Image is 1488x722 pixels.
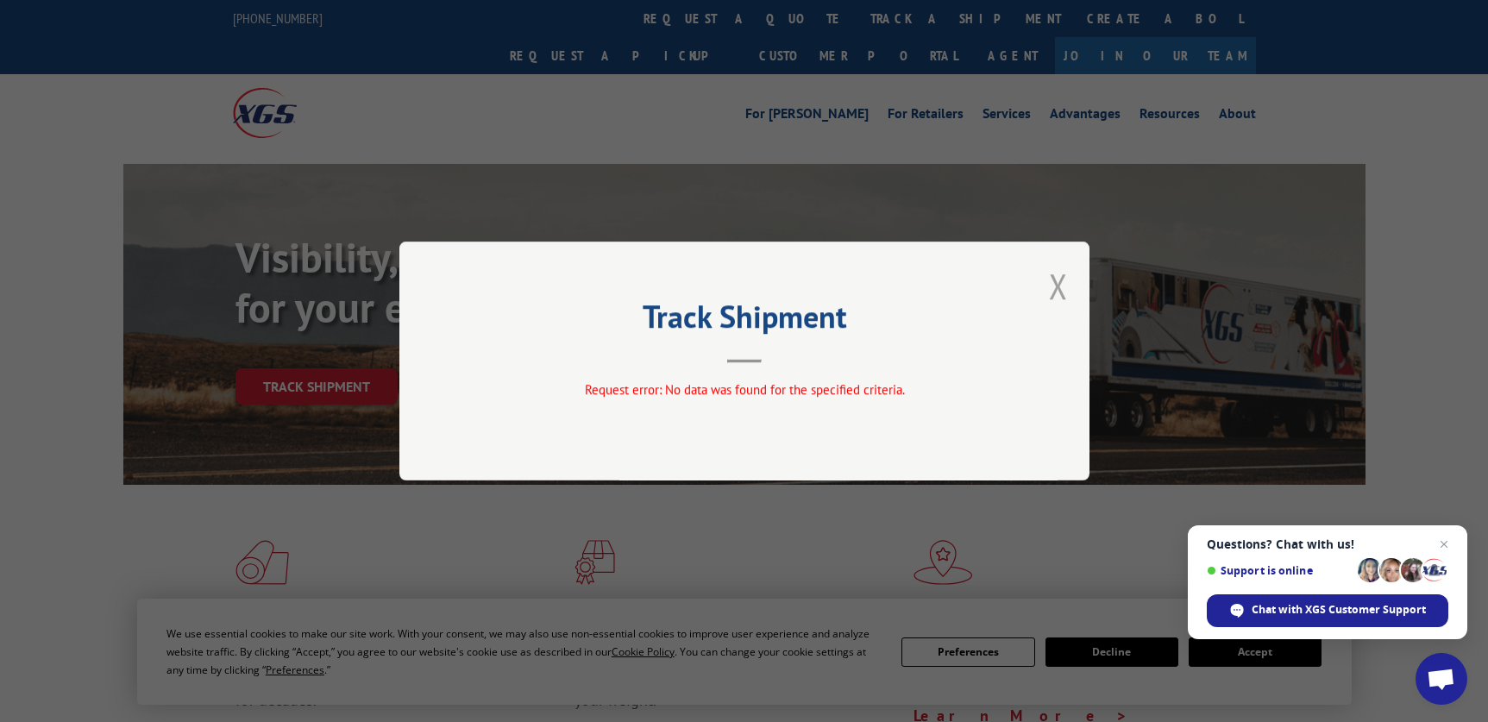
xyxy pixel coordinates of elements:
span: Request error: No data was found for the specified criteria. [584,381,904,398]
span: Close chat [1434,534,1454,555]
span: Questions? Chat with us! [1207,537,1448,551]
div: Open chat [1416,653,1467,705]
div: Chat with XGS Customer Support [1207,594,1448,627]
span: Support is online [1207,564,1352,577]
span: Chat with XGS Customer Support [1252,602,1426,618]
h2: Track Shipment [486,304,1003,337]
button: Close modal [1049,263,1068,309]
